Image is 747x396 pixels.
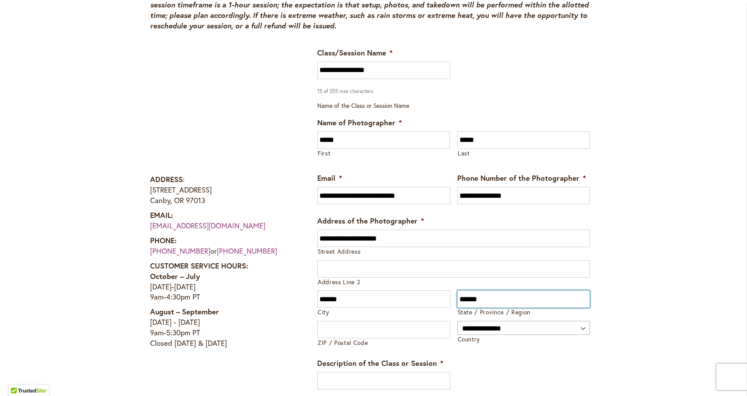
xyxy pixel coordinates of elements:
label: Street Address [318,248,590,256]
label: Description of the Class or Session [317,358,443,368]
div: 15 of 255 max characters [317,81,568,95]
label: First [318,149,450,158]
label: City [318,308,450,317]
label: Address Line 2 [318,278,590,286]
label: Country [458,335,590,344]
label: Email [317,173,342,183]
strong: August – September [150,306,219,317]
a: [EMAIL_ADDRESS][DOMAIN_NAME] [150,220,265,231]
strong: October – July [150,271,200,281]
label: Address of the Photographer [317,216,424,226]
strong: ADDRESS [150,174,183,184]
div: Name of the Class or Session Name [317,95,590,110]
strong: PHONE: [150,235,177,245]
p: : [STREET_ADDRESS] Canby, OR 97013 [150,174,294,206]
a: [PHONE_NUMBER] [150,246,210,256]
p: [DATE] - [DATE] 9am-5:30pm PT Closed [DATE] & [DATE] [150,306,294,348]
label: State / Province / Region [458,308,590,317]
strong: EMAIL: [150,210,173,220]
label: Name of Photographer [317,118,402,127]
label: Last [458,149,590,158]
a: [PHONE_NUMBER] [217,246,277,256]
p: or [150,235,294,256]
p: [DATE]-[DATE] 9am-4:30pm PT [150,261,294,303]
label: ZIP / Postal Code [318,339,450,347]
strong: CUSTOMER SERVICE HOURS: [150,261,248,271]
iframe: Swan Island Dahlias on Google Maps [150,41,294,172]
label: Phone Number of the Photographer [457,173,586,183]
label: Class/Session Name [317,48,393,58]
